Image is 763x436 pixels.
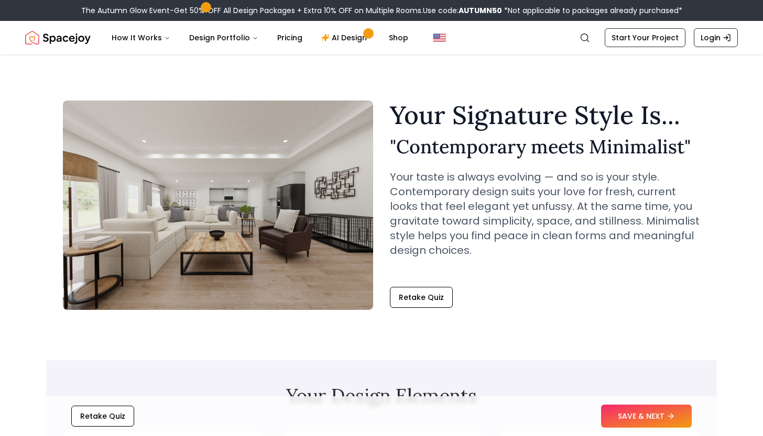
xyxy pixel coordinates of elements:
div: The Autumn Glow Event-Get 50% OFF All Design Packages + Extra 10% OFF on Multiple Rooms. [81,5,682,16]
b: AUTUMN50 [459,5,502,16]
button: How It Works [103,27,179,48]
a: Spacejoy [25,27,91,48]
span: Use code: [423,5,502,16]
img: Contemporary meets Minimalist Style Example [63,100,373,310]
nav: Main [103,27,417,48]
a: Shop [380,27,417,48]
a: AI Design [313,27,378,48]
a: Pricing [269,27,311,48]
a: Start Your Project [605,28,685,47]
button: Retake Quiz [390,287,453,308]
h2: Your Design Elements [63,385,700,406]
button: Design Portfolio [181,27,267,48]
a: Login [694,28,738,47]
h2: " Contemporary meets Minimalist " [390,136,700,157]
p: Your taste is always evolving — and so is your style. Contemporary design suits your love for fre... [390,170,700,258]
nav: Global [25,21,738,54]
img: United States [433,31,446,44]
span: *Not applicable to packages already purchased* [502,5,682,16]
h1: Your Signature Style Is... [390,103,700,128]
img: Spacejoy Logo [25,27,91,48]
button: Retake Quiz [71,406,134,427]
button: SAVE & NEXT [601,405,692,428]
